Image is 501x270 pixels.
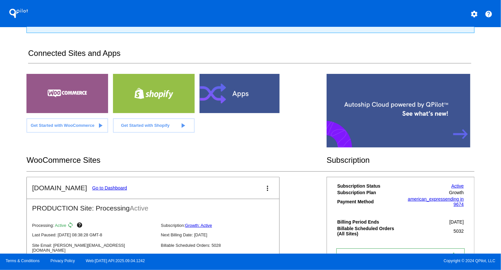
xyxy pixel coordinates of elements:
mat-icon: help [76,222,84,230]
h2: [DOMAIN_NAME] [32,184,87,192]
th: Billing Period Ends [337,219,401,225]
a: Privacy Policy [51,259,75,263]
span: Growth [449,190,464,195]
p: Billable Scheduled Orders: 5028 [161,243,284,248]
a: Your account isactive! sync [336,248,465,263]
span: 5032 [454,228,464,234]
span: Your account is [343,253,396,259]
span: Active [55,223,66,228]
span: Active [130,204,148,212]
a: Growth: Active [185,223,212,228]
p: Next Billing Date: [DATE] [161,232,284,237]
mat-icon: settings [470,10,478,18]
p: Processing: [32,222,155,230]
h2: WooCommerce Sites [26,156,327,165]
a: Get Started with Shopify [113,118,195,133]
p: Last Paused: [DATE] 08:38:28 GMT-8 [32,232,155,237]
p: Subscription: [161,223,284,228]
h2: PRODUCTION Site: Processing [27,199,279,212]
span: Copyright © 2024 QPilot, LLC [256,259,495,263]
p: Site Email: [PERSON_NAME][EMAIL_ADDRESS][DOMAIN_NAME] [32,243,155,253]
a: Active [451,183,464,189]
a: american_expressending in 9674 [408,196,464,207]
mat-icon: more_vert [264,184,271,192]
span: american_express [408,196,445,202]
h2: Connected Sites and Apps [28,49,471,63]
mat-icon: sync [67,222,75,230]
span: [DATE] [449,219,464,225]
mat-icon: help [485,10,493,18]
a: Go to Dashboard [92,185,127,191]
mat-icon: play_arrow [179,122,187,129]
mat-icon: sync [450,252,458,260]
a: Get Started with WooCommerce [26,118,108,133]
a: Web:[DATE] API:2025.09.04.1242 [86,259,145,263]
th: Subscription Status [337,183,401,189]
h1: QPilot [6,7,32,20]
th: Subscription Plan [337,190,401,195]
span: Get Started with WooCommerce [31,123,94,128]
a: Terms & Conditions [6,259,40,263]
th: Payment Method [337,196,401,207]
mat-icon: play_arrow [96,122,104,129]
span: active! [374,253,392,259]
h2: Subscription [327,156,475,165]
th: Billable Scheduled Orders (All Sites) [337,226,401,237]
span: Get Started with Shopify [121,123,170,128]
